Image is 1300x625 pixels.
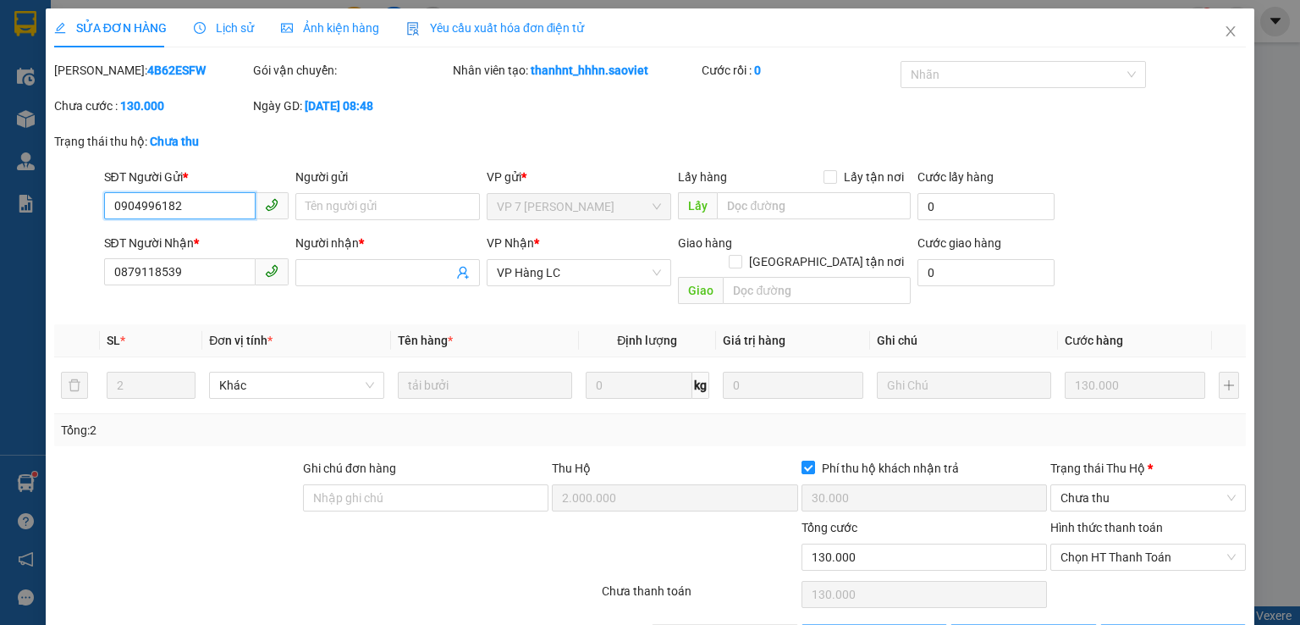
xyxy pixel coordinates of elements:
span: edit [54,22,66,34]
div: Cước rồi : [702,61,897,80]
div: Nhân viên tạo: [453,61,698,80]
div: [PERSON_NAME]: [54,61,250,80]
span: VP Nhận [487,236,534,250]
span: VP Hàng LC [497,260,661,285]
input: Ghi Chú [877,372,1051,399]
span: phone [265,198,278,212]
div: VP gửi [487,168,671,186]
div: Trạng thái Thu Hộ [1050,459,1246,478]
b: thanhnt_hhhn.saoviet [531,64,648,77]
input: 0 [723,372,863,399]
span: phone [265,264,278,278]
span: Lấy tận nơi [837,168,911,186]
input: VD: Bàn, Ghế [398,372,572,399]
span: Cước hàng [1065,334,1123,347]
span: Giao [678,277,723,304]
span: Tổng cước [801,521,857,534]
span: SL [107,334,120,347]
button: plus [1219,372,1239,399]
span: Lấy hàng [678,170,727,184]
span: Ảnh kiện hàng [281,21,379,35]
span: close [1224,25,1237,38]
button: Close [1207,8,1254,56]
div: Chưa thanh toán [600,582,799,611]
span: Giao hàng [678,236,732,250]
span: VP 7 Phạm Văn Đồng [497,194,661,219]
label: Cước lấy hàng [917,170,994,184]
button: delete [61,372,88,399]
div: SĐT Người Gửi [104,168,289,186]
span: Chưa thu [1060,485,1236,511]
span: Phí thu hộ khách nhận trả [815,459,966,478]
div: Người nhận [295,234,480,252]
input: 0 [1065,372,1205,399]
span: Thu Hộ [552,462,591,475]
span: SỬA ĐƠN HÀNG [54,21,167,35]
input: Cước giao hàng [917,259,1055,286]
th: Ghi chú [870,324,1058,357]
b: [DATE] 08:48 [305,99,373,113]
span: clock-circle [194,22,206,34]
label: Cước giao hàng [917,236,1001,250]
b: 0 [754,64,761,77]
div: Tổng: 2 [61,421,503,440]
span: user-add [456,266,470,279]
b: 4B62ESFW [147,64,206,77]
span: Yêu cầu xuất hóa đơn điện tử [406,21,585,35]
span: Lấy [678,192,717,219]
div: Chưa cước : [54,97,250,115]
div: Gói vận chuyển: [253,61,449,80]
span: Tên hàng [398,334,453,347]
span: [GEOGRAPHIC_DATA] tận nơi [742,252,911,271]
b: Chưa thu [150,135,199,148]
span: Định lượng [617,334,677,347]
input: Cước lấy hàng [917,193,1055,220]
span: Đơn vị tính [209,334,273,347]
div: Trạng thái thu hộ: [54,132,300,151]
input: Ghi chú đơn hàng [303,484,548,512]
div: Người gửi [295,168,480,186]
span: Giá trị hàng [723,334,785,347]
div: SĐT Người Nhận [104,234,289,252]
span: Khác [219,373,373,398]
span: picture [281,22,293,34]
label: Ghi chú đơn hàng [303,462,396,475]
b: 130.000 [120,99,164,113]
input: Dọc đường [717,192,911,219]
label: Hình thức thanh toán [1050,521,1163,534]
div: Ngày GD: [253,97,449,115]
span: Chọn HT Thanh Toán [1060,545,1236,570]
span: Lịch sử [194,21,254,35]
span: kg [692,372,709,399]
img: icon [406,22,420,36]
input: Dọc đường [723,277,911,304]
